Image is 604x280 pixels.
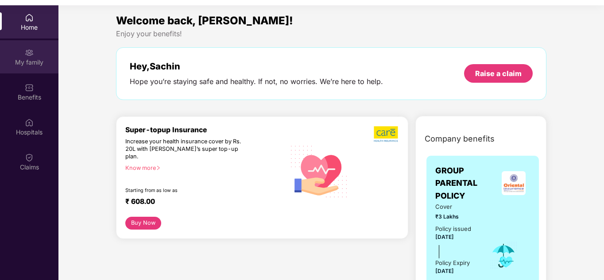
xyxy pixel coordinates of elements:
[435,224,471,234] div: Policy issued
[25,153,34,162] img: svg+xml;base64,PHN2ZyBpZD0iQ2xhaW0iIHhtbG5zPSJodHRwOi8vd3d3LnczLm9yZy8yMDAwL3N2ZyIgd2lkdGg9IjIwIi...
[425,133,495,145] span: Company benefits
[130,77,383,86] div: Hope you’re staying safe and healthy. If not, no worries. We’re here to help.
[489,241,518,270] img: icon
[25,118,34,127] img: svg+xml;base64,PHN2ZyBpZD0iSG9zcGl0YWxzIiB4bWxucz0iaHR0cDovL3d3dy53My5vcmcvMjAwMC9zdmciIHdpZHRoPS...
[25,48,34,57] img: svg+xml;base64,PHN2ZyB3aWR0aD0iMjAiIGhlaWdodD0iMjAiIHZpZXdCb3g9IjAgMCAyMCAyMCIgZmlsbD0ibm9uZSIgeG...
[435,268,454,274] span: [DATE]
[125,165,280,171] div: Know more
[125,188,248,194] div: Starting from as low as
[156,165,161,170] span: right
[25,13,34,22] img: svg+xml;base64,PHN2ZyBpZD0iSG9tZSIgeG1sbnM9Imh0dHA6Ly93d3cudzMub3JnLzIwMDAvc3ZnIiB3aWR0aD0iMjAiIG...
[435,234,454,240] span: [DATE]
[435,258,470,268] div: Policy Expiry
[435,202,477,211] span: Cover
[130,61,383,72] div: Hey, Sachin
[374,126,399,142] img: b5dec4f62d2307b9de63beb79f102df3.png
[285,136,354,206] img: svg+xml;base64,PHN2ZyB4bWxucz0iaHR0cDovL3d3dy53My5vcmcvMjAwMC9zdmciIHhtbG5zOnhsaW5rPSJodHRwOi8vd3...
[25,83,34,92] img: svg+xml;base64,PHN2ZyBpZD0iQmVuZWZpdHMiIHhtbG5zPSJodHRwOi8vd3d3LnczLm9yZy8yMDAwL3N2ZyIgd2lkdGg9Ij...
[125,138,247,161] div: Increase your health insurance cover by Rs. 20L with [PERSON_NAME]’s super top-up plan.
[502,171,526,195] img: insurerLogo
[116,14,293,27] span: Welcome back, [PERSON_NAME]!
[475,69,522,78] div: Raise a claim
[125,217,161,230] button: Buy Now
[125,197,276,208] div: ₹ 608.00
[125,126,285,134] div: Super-topup Insurance
[435,165,497,202] span: GROUP PARENTAL POLICY
[116,29,546,38] div: Enjoy your benefits!
[435,212,477,221] span: ₹3 Lakhs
